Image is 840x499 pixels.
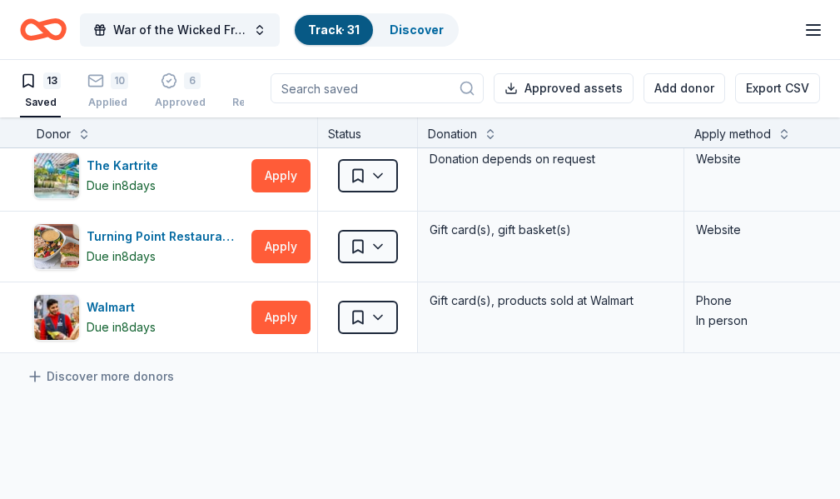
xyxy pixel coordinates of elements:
[644,73,725,103] button: Add donor
[251,301,311,334] button: Apply
[155,66,206,117] button: 6Approved
[735,73,820,103] button: Export CSV
[293,13,459,47] button: Track· 31Discover
[87,156,165,176] div: The Kartrite
[428,218,673,242] div: Gift card(s), gift basket(s)
[20,96,61,109] div: Saved
[232,96,280,109] div: Received
[271,73,484,103] input: Search saved
[390,22,444,37] a: Discover
[251,159,311,192] button: Apply
[428,289,673,312] div: Gift card(s), products sold at Walmart
[34,295,79,340] img: Image for Walmart
[34,224,79,269] img: Image for Turning Point Restaurants
[428,124,477,144] div: Donation
[80,13,280,47] button: War of the Wicked Friendly 10uC
[33,223,245,270] button: Image for Turning Point RestaurantsTurning Point RestaurantsDue in8days
[43,72,61,89] div: 13
[37,124,71,144] div: Donor
[308,22,360,37] a: Track· 31
[20,66,61,117] button: 13Saved
[428,147,673,171] div: Donation depends on request
[87,96,128,109] div: Applied
[113,20,246,40] span: War of the Wicked Friendly 10uC
[33,152,245,199] button: Image for The KartriteThe KartriteDue in8days
[232,66,280,117] button: Received
[27,367,174,387] a: Discover more donors
[251,230,311,263] button: Apply
[494,73,634,103] button: Approved assets
[34,153,79,198] img: Image for The Kartrite
[87,227,245,247] div: Turning Point Restaurants
[33,294,245,341] button: Image for WalmartWalmartDue in8days
[184,72,201,89] div: 6
[87,176,156,196] div: Due in 8 days
[87,317,156,337] div: Due in 8 days
[87,247,156,267] div: Due in 8 days
[155,96,206,109] div: Approved
[87,66,128,117] button: 10Applied
[318,117,418,147] div: Status
[111,72,128,89] div: 10
[694,124,771,144] div: Apply method
[20,10,67,49] a: Home
[87,297,156,317] div: Walmart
